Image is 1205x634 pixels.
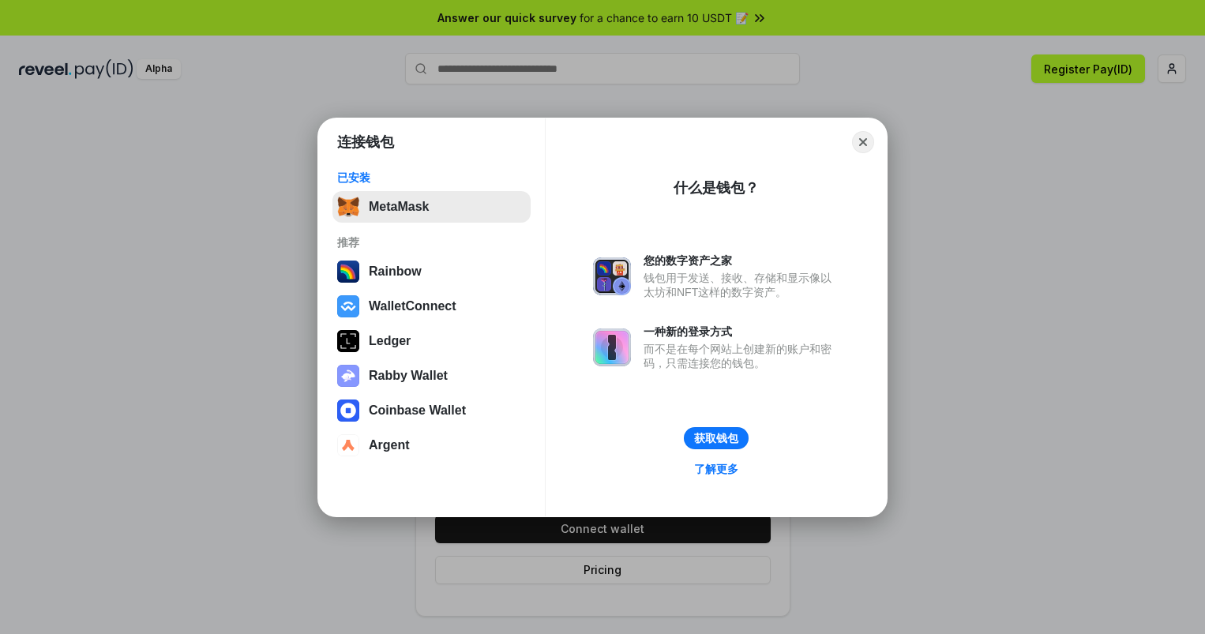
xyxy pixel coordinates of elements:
div: 您的数字资产之家 [644,253,839,268]
img: svg+xml,%3Csvg%20width%3D%2228%22%20height%3D%2228%22%20viewBox%3D%220%200%2028%2028%22%20fill%3D... [337,400,359,422]
div: WalletConnect [369,299,456,313]
button: Rabby Wallet [332,360,531,392]
div: Argent [369,438,410,452]
img: svg+xml,%3Csvg%20width%3D%2228%22%20height%3D%2228%22%20viewBox%3D%220%200%2028%2028%22%20fill%3D... [337,295,359,317]
button: Coinbase Wallet [332,395,531,426]
img: svg+xml,%3Csvg%20xmlns%3D%22http%3A%2F%2Fwww.w3.org%2F2000%2Fsvg%22%20fill%3D%22none%22%20viewBox... [593,257,631,295]
div: 推荐 [337,235,526,249]
img: svg+xml,%3Csvg%20width%3D%22120%22%20height%3D%22120%22%20viewBox%3D%220%200%20120%20120%22%20fil... [337,261,359,283]
button: Argent [332,430,531,461]
div: 而不是在每个网站上创建新的账户和密码，只需连接您的钱包。 [644,342,839,370]
div: Coinbase Wallet [369,403,466,418]
button: Ledger [332,325,531,357]
img: svg+xml,%3Csvg%20xmlns%3D%22http%3A%2F%2Fwww.w3.org%2F2000%2Fsvg%22%20fill%3D%22none%22%20viewBox... [593,328,631,366]
button: Close [852,131,874,153]
div: 了解更多 [694,462,738,476]
div: 什么是钱包？ [674,178,759,197]
a: 了解更多 [685,459,748,479]
div: 获取钱包 [694,431,738,445]
img: svg+xml,%3Csvg%20fill%3D%22none%22%20height%3D%2233%22%20viewBox%3D%220%200%2035%2033%22%20width%... [337,196,359,218]
div: 已安装 [337,171,526,185]
img: svg+xml,%3Csvg%20xmlns%3D%22http%3A%2F%2Fwww.w3.org%2F2000%2Fsvg%22%20width%3D%2228%22%20height%3... [337,330,359,352]
img: svg+xml,%3Csvg%20width%3D%2228%22%20height%3D%2228%22%20viewBox%3D%220%200%2028%2028%22%20fill%3D... [337,434,359,456]
button: 获取钱包 [684,427,749,449]
div: MetaMask [369,200,429,214]
button: Rainbow [332,256,531,287]
button: MetaMask [332,191,531,223]
h1: 连接钱包 [337,133,394,152]
button: WalletConnect [332,291,531,322]
div: Rabby Wallet [369,369,448,383]
div: 钱包用于发送、接收、存储和显示像以太坊和NFT这样的数字资产。 [644,271,839,299]
div: 一种新的登录方式 [644,325,839,339]
div: Ledger [369,334,411,348]
img: svg+xml,%3Csvg%20xmlns%3D%22http%3A%2F%2Fwww.w3.org%2F2000%2Fsvg%22%20fill%3D%22none%22%20viewBox... [337,365,359,387]
div: Rainbow [369,264,422,279]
